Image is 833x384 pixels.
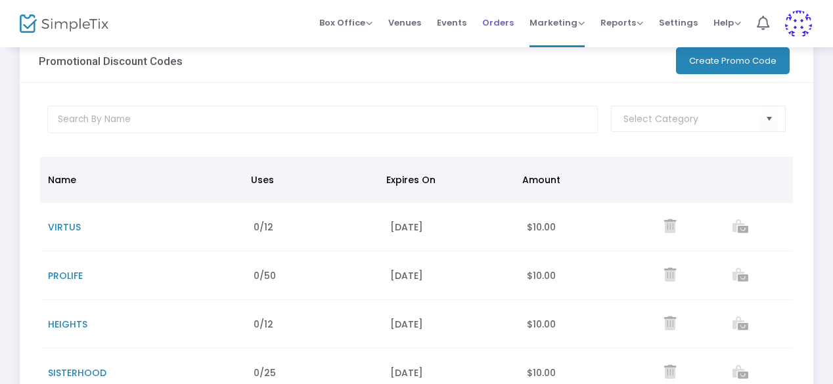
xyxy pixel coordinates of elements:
span: $10.00 [527,221,556,234]
span: Box Office [319,16,372,29]
div: [DATE] [390,221,511,234]
input: NO DATA FOUND [623,112,761,126]
span: VIRTUS [48,221,81,234]
span: Uses [251,173,274,186]
span: Reports [600,16,643,29]
span: Events [437,6,466,39]
a: View list of orders which used this promo code. [732,270,748,283]
span: 0/50 [254,269,276,282]
span: Settings [659,6,698,39]
span: Name [48,173,76,186]
span: Amount [522,173,560,186]
span: Marketing [529,16,585,29]
span: Help [713,16,741,29]
span: Venues [388,6,421,39]
input: Search By Name [47,106,598,133]
span: $10.00 [527,318,556,331]
span: Orders [482,6,514,39]
button: Select [760,106,778,133]
span: Expires On [386,173,436,186]
div: [DATE] [390,318,511,331]
a: View list of orders which used this promo code. [732,318,748,331]
span: 0/12 [254,318,273,331]
span: SISTERHOOD [48,366,106,379]
span: HEIGHTS [48,318,87,331]
h3: Promotional Discount Codes [39,54,183,68]
span: PROLIFE [48,269,83,282]
button: Create Promo Code [676,47,790,74]
a: View list of orders which used this promo code. [732,367,748,380]
span: 0/12 [254,221,273,234]
div: [DATE] [390,366,511,379]
span: $10.00 [527,366,556,379]
a: View list of orders which used this promo code. [732,221,748,234]
span: $10.00 [527,269,556,282]
span: 0/25 [254,366,276,379]
div: [DATE] [390,269,511,282]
